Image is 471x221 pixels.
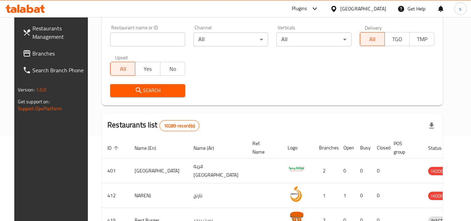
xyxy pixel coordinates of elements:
[282,137,313,159] th: Logo
[428,192,449,200] span: HIDDEN
[193,32,268,46] div: All
[32,66,88,74] span: Search Branch Phone
[459,5,462,13] span: s
[160,123,199,129] span: 10289 record(s)
[110,84,185,97] button: Search
[428,167,449,175] span: HIDDEN
[423,117,440,134] div: Export file
[371,159,388,183] td: 0
[110,32,185,46] input: Search for restaurant name or ID..
[252,139,274,156] span: Ref. Name
[102,159,129,183] td: 401
[110,62,135,76] button: All
[385,32,410,46] button: TGO
[160,62,185,76] button: No
[388,34,407,44] span: TGO
[107,120,199,131] h2: Restaurants list
[116,86,180,95] span: Search
[428,192,449,200] div: HIDDEN
[412,34,432,44] span: TMP
[18,104,62,113] a: Support.OpsPlatform
[338,159,355,183] td: 0
[338,183,355,208] td: 1
[18,97,50,106] span: Get support on:
[138,64,157,74] span: Yes
[355,183,371,208] td: 0
[188,183,247,208] td: نارنج
[428,144,451,152] span: Status
[17,20,93,45] a: Restaurants Management
[313,183,338,208] td: 1
[159,120,199,131] div: Total records count
[110,8,434,19] h2: Restaurant search
[355,159,371,183] td: 0
[288,185,305,203] img: NARENJ
[17,45,93,62] a: Branches
[394,139,414,156] span: POS group
[113,64,132,74] span: All
[32,49,88,58] span: Branches
[163,64,182,74] span: No
[292,5,307,13] div: Plugins
[135,62,160,76] button: Yes
[135,144,165,152] span: Name (En)
[355,137,371,159] th: Busy
[276,32,351,46] div: All
[193,144,223,152] span: Name (Ar)
[313,137,338,159] th: Branches
[188,159,247,183] td: قرية [GEOGRAPHIC_DATA]
[340,5,386,13] div: [GEOGRAPHIC_DATA]
[313,159,338,183] td: 2
[371,137,388,159] th: Closed
[107,144,121,152] span: ID
[102,183,129,208] td: 412
[36,85,47,94] span: 1.0.0
[129,159,188,183] td: [GEOGRAPHIC_DATA]
[18,85,35,94] span: Version:
[363,34,382,44] span: All
[17,62,93,79] a: Search Branch Phone
[115,55,128,60] label: Upsell
[360,32,385,46] button: All
[409,32,434,46] button: TMP
[371,183,388,208] td: 0
[365,25,382,30] label: Delivery
[32,24,88,41] span: Restaurants Management
[338,137,355,159] th: Open
[129,183,188,208] td: NARENJ
[288,161,305,178] img: Spicy Village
